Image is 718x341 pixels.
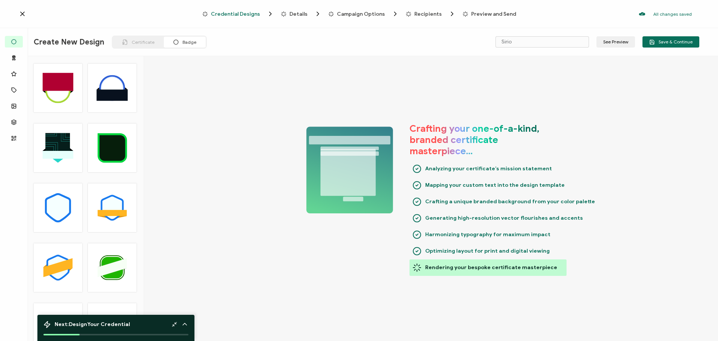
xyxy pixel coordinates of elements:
[681,305,718,341] iframe: Chat Widget
[425,213,583,224] span: Generating high-resolution vector flourishes and accents
[425,262,557,273] span: Rendering your bespoke certificate masterpiece
[653,11,692,17] p: All changes saved
[202,10,274,18] span: Credential Designs
[337,11,385,17] span: Campaign Options
[281,10,322,18] span: Details
[471,11,516,17] span: Preview and Send
[414,11,442,17] span: Recipients
[425,196,595,207] span: Crafting a unique branded background from your color palette
[642,36,699,48] button: Save & Continue
[463,11,516,17] span: Preview and Send
[649,39,693,45] span: Save & Continue
[425,229,550,240] span: Harmonizing typography for maximum impact
[409,123,559,157] h1: Crafting your one-of-a-kind, branded certificate masterpiece…
[596,36,635,48] button: See Preview
[425,180,565,191] span: Mapping your custom text into the design template
[132,39,154,45] span: Certificate
[425,163,552,174] span: Analyzing your certificate’s mission statement
[289,11,307,17] span: Details
[425,246,550,257] span: Optimizing layout for print and digital viewing
[34,37,104,47] span: Create New Design
[211,11,260,17] span: Credential Designs
[495,36,589,48] input: Name your certificate
[182,39,196,45] span: Badge
[69,321,87,328] b: Design
[202,10,516,18] div: Breadcrumb
[328,10,399,18] span: Campaign Options
[55,321,130,328] span: Next: Your Credential
[406,10,456,18] span: Recipients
